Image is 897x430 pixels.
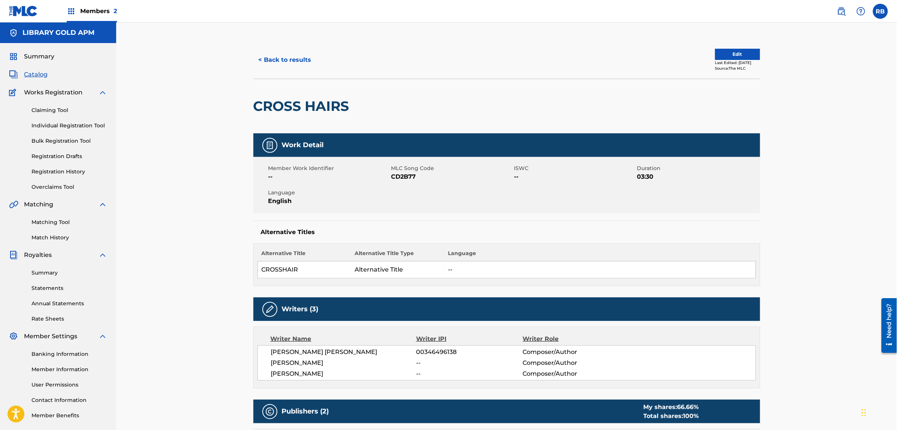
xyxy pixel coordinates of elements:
a: Claiming Tool [31,106,107,114]
span: Members [80,7,117,15]
span: Catalog [24,70,48,79]
a: Summary [31,269,107,277]
span: 2 [114,7,117,15]
a: Matching Tool [31,218,107,226]
span: 03:30 [637,172,758,181]
iframe: Chat Widget [860,394,897,430]
span: 00346496138 [416,348,523,357]
div: Help [854,4,869,19]
th: Language [444,249,756,261]
a: SummarySummary [9,52,54,61]
a: Rate Sheets [31,315,107,323]
div: User Menu [873,4,888,19]
span: 100 % [683,412,699,420]
div: Writer Role [523,334,620,343]
h5: Alternative Titles [261,228,753,236]
div: My shares: [644,403,699,412]
span: -- [268,172,389,181]
span: -- [416,369,523,378]
a: Member Information [31,366,107,373]
button: Edit [715,49,760,60]
img: MLC Logo [9,6,38,16]
span: Member Settings [24,332,77,341]
img: Summary [9,52,18,61]
img: Catalog [9,70,18,79]
span: Composer/Author [523,348,620,357]
td: Alternative Title [351,261,444,278]
a: Bulk Registration Tool [31,137,107,145]
img: Work Detail [265,141,274,150]
td: CROSSHAIR [258,261,351,278]
img: expand [98,88,107,97]
div: Total shares: [644,412,699,421]
img: expand [98,200,107,209]
a: Match History [31,234,107,242]
iframe: Resource Center [876,296,897,356]
span: 66.66 % [677,403,699,411]
div: Source: The MLC [715,66,760,71]
a: Banking Information [31,350,107,358]
span: ISWC [514,164,635,172]
img: Matching [9,200,18,209]
h5: LIBRARY GOLD APM [22,28,94,37]
img: Member Settings [9,332,18,341]
button: < Back to results [253,51,317,69]
th: Alternative Title Type [351,249,444,261]
img: Top Rightsholders [67,7,76,16]
div: Writer Name [271,334,416,343]
span: -- [514,172,635,181]
a: Individual Registration Tool [31,122,107,130]
h5: Work Detail [282,141,324,149]
span: -- [416,358,523,367]
a: Member Benefits [31,412,107,420]
div: Last Edited: [DATE] [715,60,760,66]
img: Royalties [9,251,18,260]
span: Works Registration [24,88,82,97]
span: Composer/Author [523,369,620,378]
img: search [837,7,846,16]
span: CD2B77 [391,172,512,181]
span: Matching [24,200,53,209]
a: Statements [31,284,107,292]
h5: Writers (3) [282,305,319,314]
h2: CROSS HAIRS [253,98,353,115]
a: Public Search [834,4,849,19]
h5: Publishers (2) [282,407,329,416]
span: Member Work Identifier [268,164,389,172]
img: Writers [265,305,274,314]
span: English [268,197,389,206]
span: Duration [637,164,758,172]
img: help [857,7,866,16]
span: [PERSON_NAME] [PERSON_NAME] [271,348,416,357]
span: Composer/Author [523,358,620,367]
img: expand [98,332,107,341]
a: Annual Statements [31,300,107,308]
th: Alternative Title [258,249,351,261]
a: CatalogCatalog [9,70,48,79]
a: User Permissions [31,381,107,389]
span: Language [268,189,389,197]
div: Writer IPI [416,334,523,343]
span: Summary [24,52,54,61]
td: -- [444,261,756,278]
a: Registration Drafts [31,152,107,160]
a: Registration History [31,168,107,176]
span: [PERSON_NAME] [271,358,416,367]
a: Contact Information [31,396,107,404]
img: Works Registration [9,88,19,97]
img: expand [98,251,107,260]
div: Drag [862,402,866,424]
span: [PERSON_NAME] [271,369,416,378]
span: Royalties [24,251,52,260]
img: Publishers [265,407,274,416]
a: Overclaims Tool [31,183,107,191]
img: Accounts [9,28,18,37]
span: MLC Song Code [391,164,512,172]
